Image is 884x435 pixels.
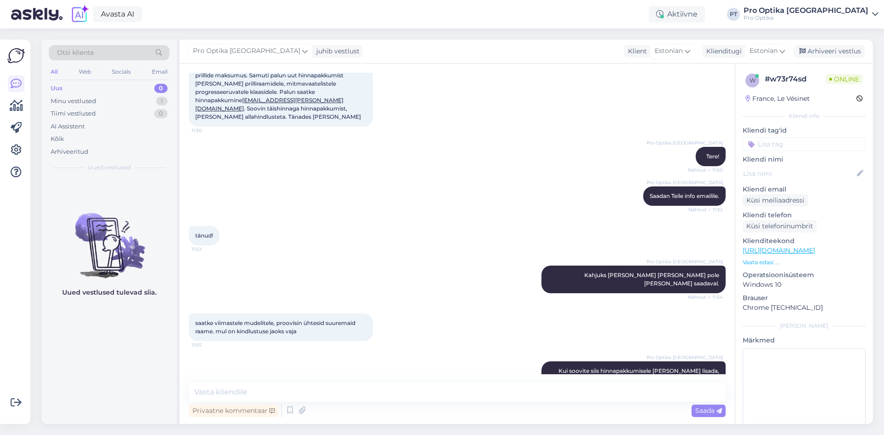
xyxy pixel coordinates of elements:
span: Estonian [655,46,683,56]
span: Uued vestlused [88,163,131,172]
img: Askly Logo [7,47,25,64]
p: Operatsioonisüsteem [743,270,866,280]
div: Arhiveeritud [51,147,88,157]
div: Web [77,66,93,78]
p: Kliendi telefon [743,210,866,220]
div: Privaatne kommentaar [189,405,279,417]
span: Kahjuks [PERSON_NAME] [PERSON_NAME] pole [PERSON_NAME] saadaval. [584,272,721,287]
span: 11:50 [192,127,226,134]
div: Klienditugi [703,46,742,56]
p: Brauser [743,293,866,303]
p: Windows 10 [743,280,866,290]
div: Tiimi vestlused [51,109,96,118]
span: Online [826,74,863,84]
span: Pro Optika [GEOGRAPHIC_DATA] [646,179,723,186]
div: [PERSON_NAME] [743,322,866,330]
div: Kõik [51,134,64,144]
span: Tere, [PERSON_NAME] klient [PERSON_NAME]. [PERSON_NAME] tellinud [PERSON_NAME] mitmevaatelised tu... [195,47,365,120]
div: Klient [624,46,647,56]
div: Uus [51,84,63,93]
div: PT [727,8,740,21]
span: Saada [695,406,722,415]
a: Pro Optika [GEOGRAPHIC_DATA]Pro Optika [744,7,878,22]
span: tänud! [195,232,213,239]
span: saatke viimastele mudelitele, proovisin ühtesid suuremaid raame. mul on kindlustuse jaoks vaja [195,319,357,335]
span: Tere! [706,153,719,160]
div: Email [150,66,169,78]
div: 0 [154,109,168,118]
span: Kui soovite siis hinnapakkumisele [PERSON_NAME] lisada, aga jah reaalselt seda saadaval ei ole. [558,367,721,383]
span: 11:55 [192,342,226,348]
div: Aktiivne [649,6,705,23]
span: Otsi kliente [57,48,94,58]
p: Uued vestlused tulevad siia. [62,288,157,297]
p: Kliendi tag'id [743,126,866,135]
div: Küsi telefoninumbrit [743,220,817,232]
div: Kliendi info [743,112,866,120]
a: Avasta AI [93,6,142,22]
span: Estonian [750,46,778,56]
input: Lisa nimi [743,168,855,179]
span: w [750,77,756,84]
div: # w73r74sd [765,74,826,85]
div: Küsi meiliaadressi [743,194,808,207]
span: Pro Optika [GEOGRAPHIC_DATA] [646,139,723,146]
div: Socials [110,66,133,78]
img: explore-ai [70,5,89,24]
span: 11:52 [192,246,226,253]
div: France, Le Vésinet [745,94,810,104]
div: Pro Optika [GEOGRAPHIC_DATA] [744,7,868,14]
div: 1 [156,97,168,106]
span: Nähtud ✓ 11:54 [688,294,723,301]
div: AI Assistent [51,122,85,131]
span: Nähtud ✓ 11:50 [688,167,723,174]
div: juhib vestlust [313,46,360,56]
div: 0 [154,84,168,93]
span: Pro Optika [GEOGRAPHIC_DATA] [646,258,723,265]
div: All [49,66,59,78]
span: Nähtud ✓ 11:52 [688,206,723,213]
div: Arhiveeri vestlus [794,45,865,58]
span: Saadan Teile info emailile. [650,192,719,199]
a: [URL][DOMAIN_NAME] [743,246,815,255]
input: Lisa tag [743,137,866,151]
span: Pro Optika [GEOGRAPHIC_DATA] [646,354,723,361]
p: Kliendi email [743,185,866,194]
p: Vaata edasi ... [743,258,866,267]
img: No chats [41,197,177,279]
p: Märkmed [743,336,866,345]
a: [EMAIL_ADDRESS][PERSON_NAME][DOMAIN_NAME] [195,97,343,112]
p: Chrome [TECHNICAL_ID] [743,303,866,313]
div: Pro Optika [744,14,868,22]
div: Minu vestlused [51,97,96,106]
p: Klienditeekond [743,236,866,246]
span: Pro Optika [GEOGRAPHIC_DATA] [193,46,300,56]
p: Kliendi nimi [743,155,866,164]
